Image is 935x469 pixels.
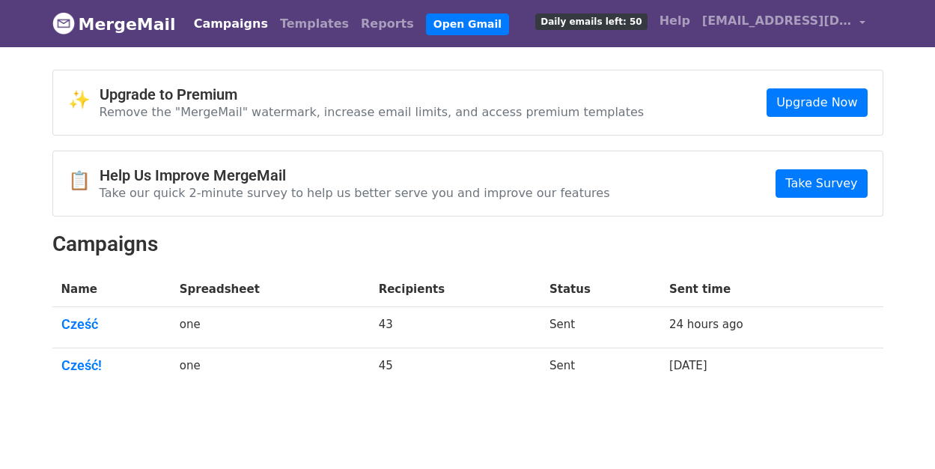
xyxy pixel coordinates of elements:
a: [DATE] [669,359,707,372]
th: Sent time [660,272,847,307]
td: 43 [370,307,540,348]
a: Help [654,6,696,36]
a: Upgrade Now [767,88,867,117]
td: Sent [540,307,660,348]
span: Daily emails left: 50 [535,13,647,30]
h2: Campaigns [52,232,883,257]
h4: Upgrade to Premium [100,85,645,103]
h4: Help Us Improve MergeMail [100,166,610,184]
td: Sent [540,348,660,388]
span: 📋 [68,170,100,192]
a: [EMAIL_ADDRESS][DOMAIN_NAME] [696,6,871,41]
a: Campaigns [188,9,274,39]
td: one [171,307,370,348]
a: Daily emails left: 50 [529,6,653,36]
a: MergeMail [52,8,176,40]
p: Remove the "MergeMail" watermark, increase email limits, and access premium templates [100,104,645,120]
a: Take Survey [776,169,867,198]
a: Cześć [61,316,162,333]
span: [EMAIL_ADDRESS][DOMAIN_NAME] [702,12,852,30]
img: MergeMail logo [52,12,75,34]
td: 45 [370,348,540,388]
td: one [171,348,370,388]
a: Reports [355,9,420,39]
span: ✨ [68,89,100,111]
th: Name [52,272,171,307]
th: Status [540,272,660,307]
a: Cześć! [61,357,162,374]
p: Take our quick 2-minute survey to help us better serve you and improve our features [100,185,610,201]
a: Open Gmail [426,13,509,35]
th: Spreadsheet [171,272,370,307]
a: 24 hours ago [669,318,743,331]
a: Templates [274,9,355,39]
th: Recipients [370,272,540,307]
